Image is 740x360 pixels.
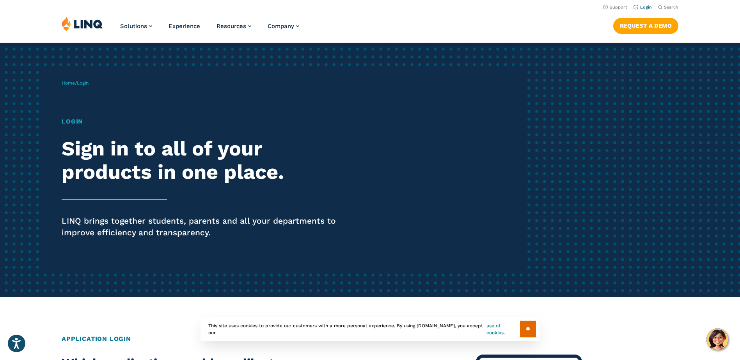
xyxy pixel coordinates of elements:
[62,215,347,238] p: LINQ brings together students, parents and all your departments to improve efficiency and transpa...
[603,5,627,10] a: Support
[613,18,678,34] a: Request a Demo
[201,317,540,341] div: This site uses cookies to provide our customers with a more personal experience. By using [DOMAIN...
[268,23,294,30] span: Company
[664,5,678,10] span: Search
[216,23,251,30] a: Resources
[62,137,347,184] h2: Sign in to all of your products in one place.
[62,16,103,31] img: LINQ | K‑12 Software
[658,4,678,10] button: Open Search Bar
[268,23,299,30] a: Company
[613,16,678,34] nav: Button Navigation
[77,80,89,86] span: Login
[486,322,520,336] a: use of cookies.
[120,23,152,30] a: Solutions
[120,16,299,42] nav: Primary Navigation
[169,23,200,30] a: Experience
[216,23,246,30] span: Resources
[62,80,89,86] span: /
[634,5,652,10] a: Login
[62,117,347,126] h1: Login
[706,328,728,350] button: Hello, have a question? Let’s chat.
[120,23,147,30] span: Solutions
[62,80,75,86] a: Home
